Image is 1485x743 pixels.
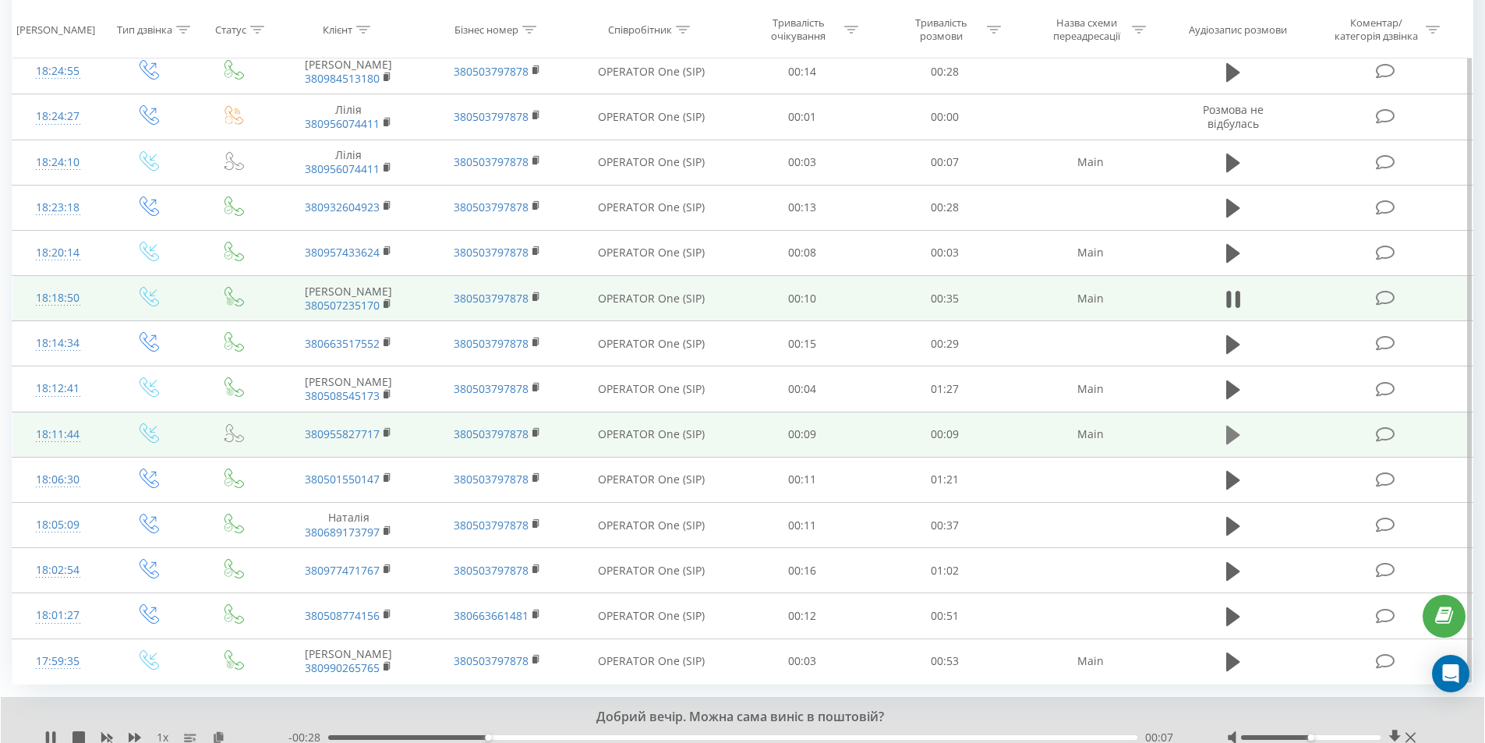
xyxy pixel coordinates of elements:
[454,336,529,351] a: 380503797878
[874,639,1017,684] td: 00:53
[28,238,88,268] div: 18:20:14
[28,283,88,313] div: 18:18:50
[454,381,529,396] a: 380503797878
[305,563,380,578] a: 380977471767
[731,140,874,185] td: 00:03
[454,154,529,169] a: 380503797878
[731,185,874,230] td: 00:13
[28,465,88,495] div: 18:06:30
[323,23,352,36] div: Клієнт
[28,646,88,677] div: 17:59:35
[571,94,731,140] td: OPERATOR One (SIP)
[731,503,874,548] td: 00:11
[454,291,529,306] a: 380503797878
[28,193,88,223] div: 18:23:18
[28,555,88,586] div: 18:02:54
[117,23,172,36] div: Тип дзвінка
[305,200,380,214] a: 380932604923
[731,457,874,502] td: 00:11
[454,109,529,124] a: 380503797878
[274,503,423,548] td: Наталія
[485,734,491,741] div: Accessibility label
[454,23,518,36] div: Бізнес номер
[731,276,874,321] td: 00:10
[571,412,731,457] td: OPERATOR One (SIP)
[571,639,731,684] td: OPERATOR One (SIP)
[274,639,423,684] td: [PERSON_NAME]
[571,593,731,639] td: OPERATOR One (SIP)
[454,563,529,578] a: 380503797878
[305,388,380,403] a: 380508545173
[1016,412,1164,457] td: Main
[731,548,874,593] td: 00:16
[874,503,1017,548] td: 00:37
[305,245,380,260] a: 380957433624
[454,518,529,532] a: 380503797878
[305,161,380,176] a: 380956074411
[305,426,380,441] a: 380955827717
[28,419,88,450] div: 18:11:44
[1016,639,1164,684] td: Main
[305,525,380,540] a: 380689173797
[305,298,380,313] a: 380507235170
[454,653,529,668] a: 380503797878
[731,94,874,140] td: 00:01
[454,608,529,623] a: 380663661481
[1016,140,1164,185] td: Main
[571,548,731,593] td: OPERATOR One (SIP)
[874,185,1017,230] td: 00:28
[28,147,88,178] div: 18:24:10
[305,660,380,675] a: 380990265765
[1203,102,1264,131] span: Розмова не відбулась
[731,366,874,412] td: 00:04
[571,49,731,94] td: OPERATOR One (SIP)
[571,457,731,502] td: OPERATOR One (SIP)
[305,116,380,131] a: 380956074411
[305,336,380,351] a: 380663517552
[571,321,731,366] td: OPERATOR One (SIP)
[1331,16,1422,43] div: Коментар/категорія дзвінка
[874,548,1017,593] td: 01:02
[1016,366,1164,412] td: Main
[16,23,95,36] div: [PERSON_NAME]
[274,49,423,94] td: [PERSON_NAME]
[274,366,423,412] td: [PERSON_NAME]
[757,16,840,43] div: Тривалість очікування
[454,426,529,441] a: 380503797878
[274,140,423,185] td: Лілія
[454,472,529,486] a: 380503797878
[874,94,1017,140] td: 00:00
[182,709,1282,726] div: Добрий вечір. Можна сама виніс в поштовій?
[731,321,874,366] td: 00:15
[305,472,380,486] a: 380501550147
[454,64,529,79] a: 380503797878
[215,23,246,36] div: Статус
[874,321,1017,366] td: 00:29
[874,457,1017,502] td: 01:21
[28,56,88,87] div: 18:24:55
[571,276,731,321] td: OPERATOR One (SIP)
[874,230,1017,275] td: 00:03
[305,608,380,623] a: 380508774156
[1045,16,1128,43] div: Назва схеми переадресації
[900,16,983,43] div: Тривалість розмови
[571,230,731,275] td: OPERATOR One (SIP)
[731,49,874,94] td: 00:14
[28,600,88,631] div: 18:01:27
[28,328,88,359] div: 18:14:34
[274,94,423,140] td: Лілія
[28,101,88,132] div: 18:24:27
[874,276,1017,321] td: 00:35
[274,276,423,321] td: [PERSON_NAME]
[1432,655,1469,692] div: Open Intercom Messenger
[454,245,529,260] a: 380503797878
[28,373,88,404] div: 18:12:41
[1189,23,1287,36] div: Аудіозапис розмови
[1307,734,1314,741] div: Accessibility label
[1016,230,1164,275] td: Main
[571,185,731,230] td: OPERATOR One (SIP)
[874,366,1017,412] td: 01:27
[608,23,672,36] div: Співробітник
[731,639,874,684] td: 00:03
[28,510,88,540] div: 18:05:09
